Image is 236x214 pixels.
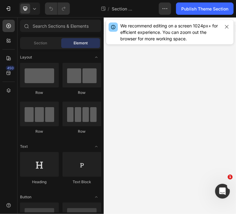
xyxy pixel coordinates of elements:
span: Toggle open [91,192,101,202]
div: Row [62,129,101,134]
button: Publish Theme Section [176,2,234,15]
span: Section [34,40,47,46]
div: Row [20,129,59,134]
span: Element [74,40,88,46]
span: Section - [DATE] 10:08:24 [112,6,133,12]
div: Text Block [62,179,101,185]
div: Undo/Redo [45,2,70,15]
span: Toggle open [91,142,101,151]
span: / [108,6,109,12]
div: Row [62,90,101,95]
div: We recommend editing on a screen 1024px+ for efficient experience. You can zoom out the browser f... [120,22,220,42]
div: Row [20,90,59,95]
div: Drop element here [172,29,205,34]
span: 1 [228,175,233,180]
div: Heading [20,179,59,185]
iframe: Design area [104,17,236,214]
span: Layout [20,55,32,60]
div: Publish Theme Section [181,6,228,12]
iframe: Intercom live chat [215,184,230,199]
span: Button [20,194,31,200]
input: Search Sections & Elements [20,20,101,32]
span: Toggle open [91,52,101,62]
span: Text [20,144,28,149]
div: 450 [6,66,15,71]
